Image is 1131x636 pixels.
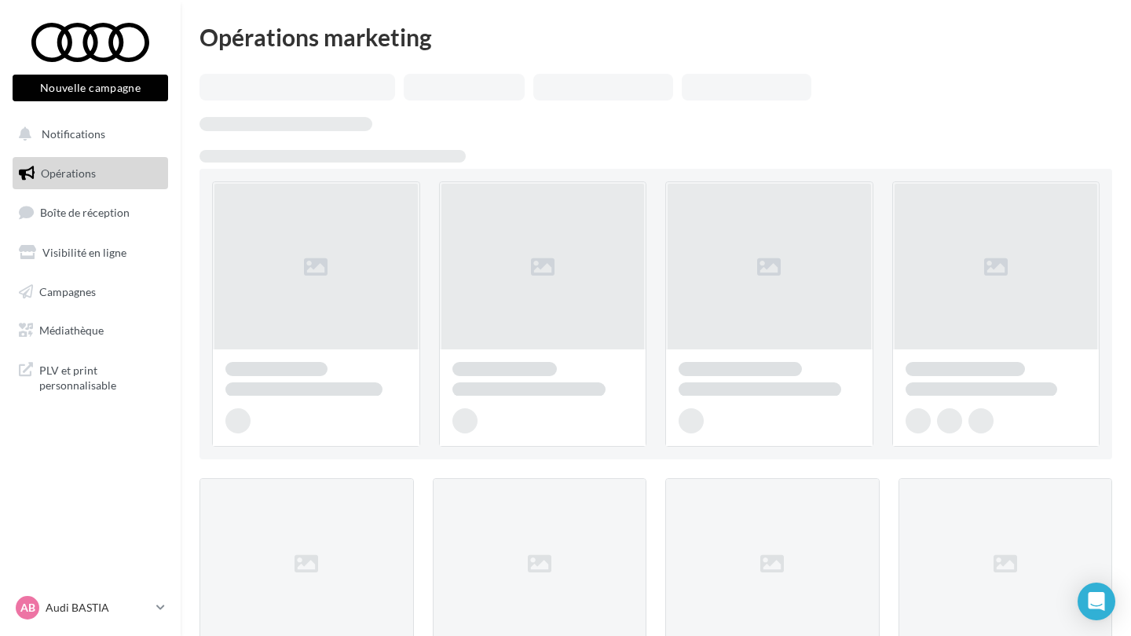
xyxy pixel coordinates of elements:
span: Visibilité en ligne [42,246,126,259]
span: Notifications [42,127,105,141]
div: Open Intercom Messenger [1078,583,1115,620]
a: Visibilité en ligne [9,236,171,269]
a: Médiathèque [9,314,171,347]
a: Campagnes [9,276,171,309]
div: Opérations marketing [199,25,1112,49]
span: Campagnes [39,284,96,298]
span: Boîte de réception [40,206,130,219]
a: PLV et print personnalisable [9,353,171,400]
a: Opérations [9,157,171,190]
button: Nouvelle campagne [13,75,168,101]
span: Médiathèque [39,323,104,337]
a: AB Audi BASTIA [13,593,168,623]
button: Notifications [9,118,165,151]
span: Opérations [41,166,96,180]
p: Audi BASTIA [46,600,150,616]
a: Boîte de réception [9,196,171,229]
span: AB [20,600,35,616]
span: PLV et print personnalisable [39,360,162,393]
